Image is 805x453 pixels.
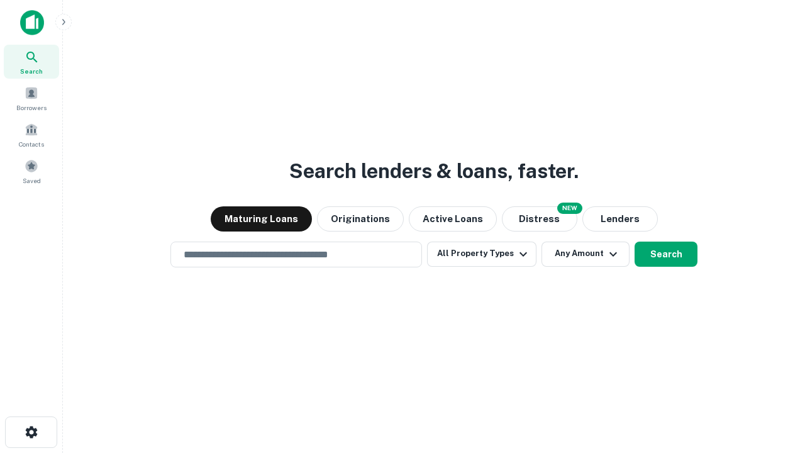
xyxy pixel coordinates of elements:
button: Maturing Loans [211,206,312,232]
div: NEW [557,203,582,214]
button: Search distressed loans with lien and other non-mortgage details. [502,206,577,232]
span: Saved [23,176,41,186]
button: Originations [317,206,404,232]
span: Borrowers [16,103,47,113]
a: Contacts [4,118,59,152]
iframe: Chat Widget [742,352,805,413]
a: Saved [4,154,59,188]
button: Search [635,242,697,267]
a: Search [4,45,59,79]
h3: Search lenders & loans, faster. [289,156,579,186]
button: Lenders [582,206,658,232]
button: Active Loans [409,206,497,232]
span: Search [20,66,43,76]
button: Any Amount [541,242,630,267]
span: Contacts [19,139,44,149]
button: All Property Types [427,242,536,267]
img: capitalize-icon.png [20,10,44,35]
a: Borrowers [4,81,59,115]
